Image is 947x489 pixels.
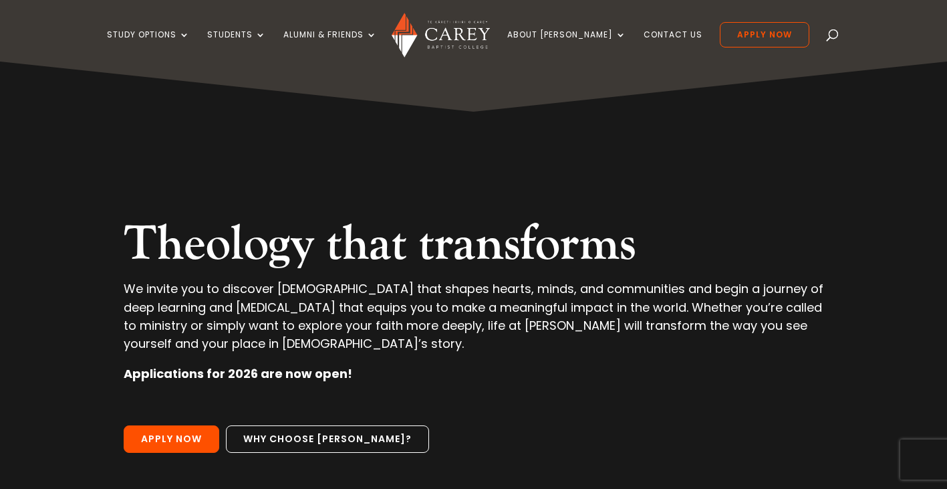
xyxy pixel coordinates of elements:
a: Contact Us [644,30,702,62]
a: Apply Now [124,425,219,454]
h2: Theology that transforms [124,215,823,280]
img: Carey Baptist College [392,13,490,58]
p: We invite you to discover [DEMOGRAPHIC_DATA] that shapes hearts, minds, and communities and begin... [124,280,823,365]
a: Alumni & Friends [283,30,377,62]
a: Apply Now [720,22,809,47]
a: Study Options [107,30,190,62]
strong: Applications for 2026 are now open! [124,365,352,382]
a: Why choose [PERSON_NAME]? [226,425,429,454]
a: About [PERSON_NAME] [507,30,626,62]
a: Students [207,30,266,62]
